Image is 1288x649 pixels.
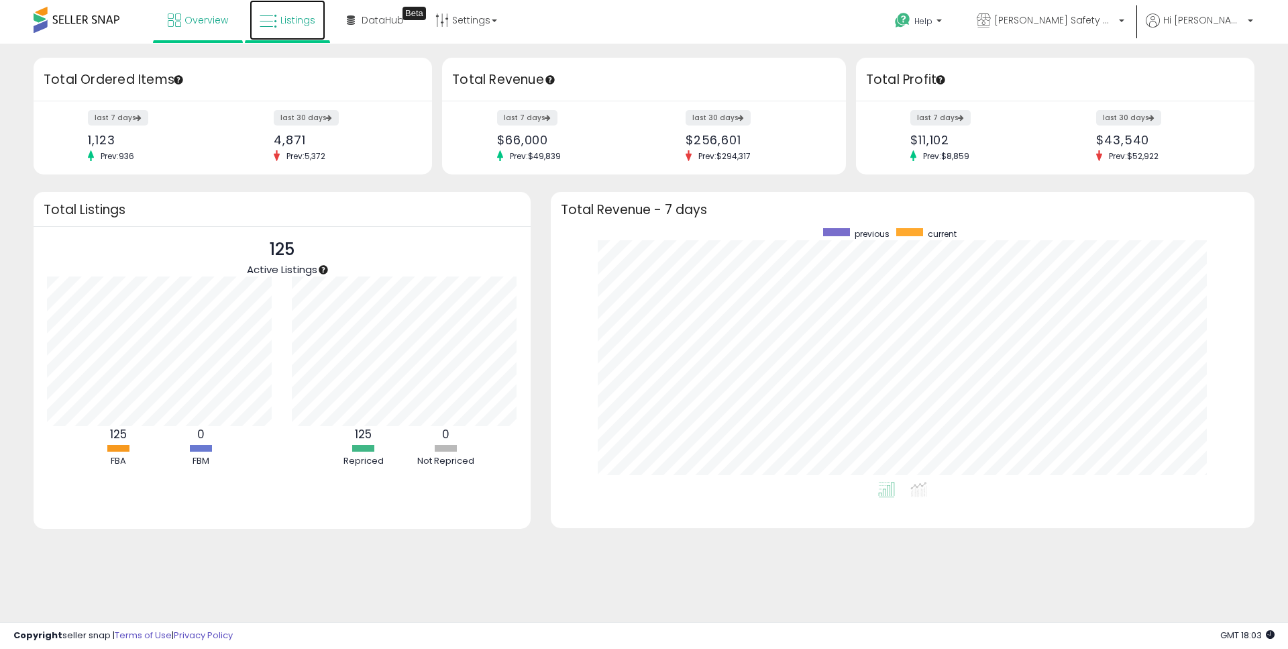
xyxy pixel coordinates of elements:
span: previous [855,228,890,240]
h3: Total Ordered Items [44,70,422,89]
div: Tooltip anchor [172,74,184,86]
h3: Total Profit [866,70,1244,89]
div: 4,871 [274,133,409,147]
label: last 7 days [497,110,557,126]
div: Tooltip anchor [317,264,329,276]
div: $11,102 [910,133,1045,147]
span: current [928,228,957,240]
div: FBA [78,455,158,468]
span: DataHub [362,13,404,27]
div: $43,540 [1096,133,1231,147]
span: Prev: 936 [94,150,141,162]
div: Repriced [323,455,404,468]
p: 125 [247,237,317,262]
i: Get Help [894,12,911,29]
b: 125 [110,426,127,442]
b: 0 [442,426,449,442]
label: last 7 days [910,110,971,126]
span: [PERSON_NAME] Safety & Supply [994,13,1115,27]
span: Prev: $8,859 [916,150,976,162]
b: 0 [197,426,205,442]
h3: Total Revenue [452,70,836,89]
span: Prev: 5,372 [280,150,332,162]
div: Tooltip anchor [934,74,947,86]
span: Prev: $49,839 [503,150,568,162]
div: 1,123 [88,133,223,147]
span: Prev: $52,922 [1102,150,1165,162]
h3: Total Revenue - 7 days [561,205,1244,215]
label: last 7 days [88,110,148,126]
span: Hi [PERSON_NAME] [1163,13,1244,27]
div: $256,601 [686,133,822,147]
span: Active Listings [247,262,317,277]
span: Help [914,15,932,27]
label: last 30 days [274,110,339,126]
span: Overview [184,13,228,27]
b: 125 [355,426,372,442]
h3: Total Listings [44,205,521,215]
div: Tooltip anchor [544,74,556,86]
div: Not Repriced [406,455,486,468]
label: last 30 days [1096,110,1161,126]
span: Prev: $294,317 [692,150,757,162]
div: Tooltip anchor [402,7,426,20]
a: Help [884,2,955,44]
span: Listings [280,13,315,27]
div: $66,000 [497,133,634,147]
label: last 30 days [686,110,751,126]
a: Hi [PERSON_NAME] [1146,13,1253,44]
div: FBM [160,455,241,468]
